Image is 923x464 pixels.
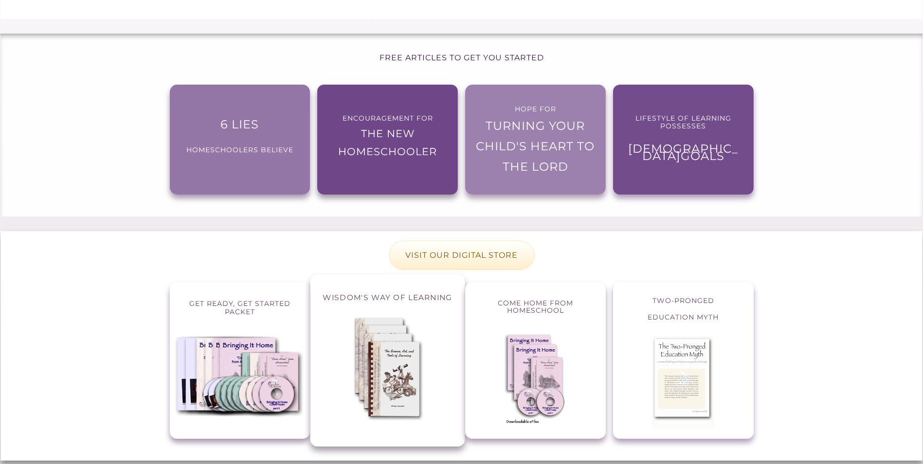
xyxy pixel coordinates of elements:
[189,299,290,316] span: Get Ready, Get Started packet
[648,313,719,321] span: Education myth
[476,119,595,174] span: turning your child's heart to the Lord
[498,299,573,315] span: Come Home from Homeschool
[628,142,738,163] span: [DEMOGRAPHIC_DATA]
[323,292,452,302] span: Wisdom's Way of Learning
[343,114,433,123] span: Encouragement for
[635,114,731,130] span: Lifestyle of Learning possesses
[389,241,534,269] p: VISIT OUR DIGITAL STORE
[186,145,293,154] span: homeschoolers believe
[11,44,912,72] p: FREE ARTICLES TO GET YOU STARTED
[338,127,437,158] span: the new homeschooler
[220,117,259,131] span: 6 lies
[681,149,724,163] span: Goals
[652,296,714,305] span: Two-Pronged
[515,105,556,113] span: hope for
